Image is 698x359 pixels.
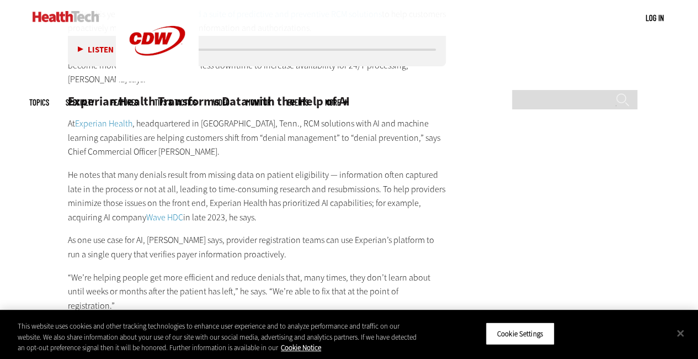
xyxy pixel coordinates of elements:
[646,12,664,24] div: User menu
[68,168,446,224] p: He notes that many denials result from missing data on patient eligibility — information often ca...
[18,321,419,353] div: This website uses cookies and other tracking technologies to enhance user experience and to analy...
[668,321,692,345] button: Close
[111,98,138,107] a: Features
[68,271,446,313] p: “We’re helping people get more efficient and reduce denials that, many times, they don’t learn ab...
[213,98,230,107] a: Video
[246,98,271,107] a: MonITor
[486,322,555,345] button: Cookie Settings
[154,98,196,107] a: Tips & Tactics
[75,118,132,129] a: Experian Health
[68,117,446,159] p: At , headquartered in [GEOGRAPHIC_DATA], Tenn., RCM solutions with AI and machine learning capabi...
[66,98,94,107] span: Specialty
[116,73,199,85] a: CDW
[68,233,446,261] p: As one use case for AI, [PERSON_NAME] says, provider registration teams can use Experian’s platfo...
[29,98,49,107] span: Topics
[325,98,348,107] span: More
[281,343,321,352] a: More information about your privacy
[146,212,183,223] a: Wave HDC
[33,11,99,22] img: Home
[646,13,664,23] a: Log in
[287,98,308,107] a: Events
